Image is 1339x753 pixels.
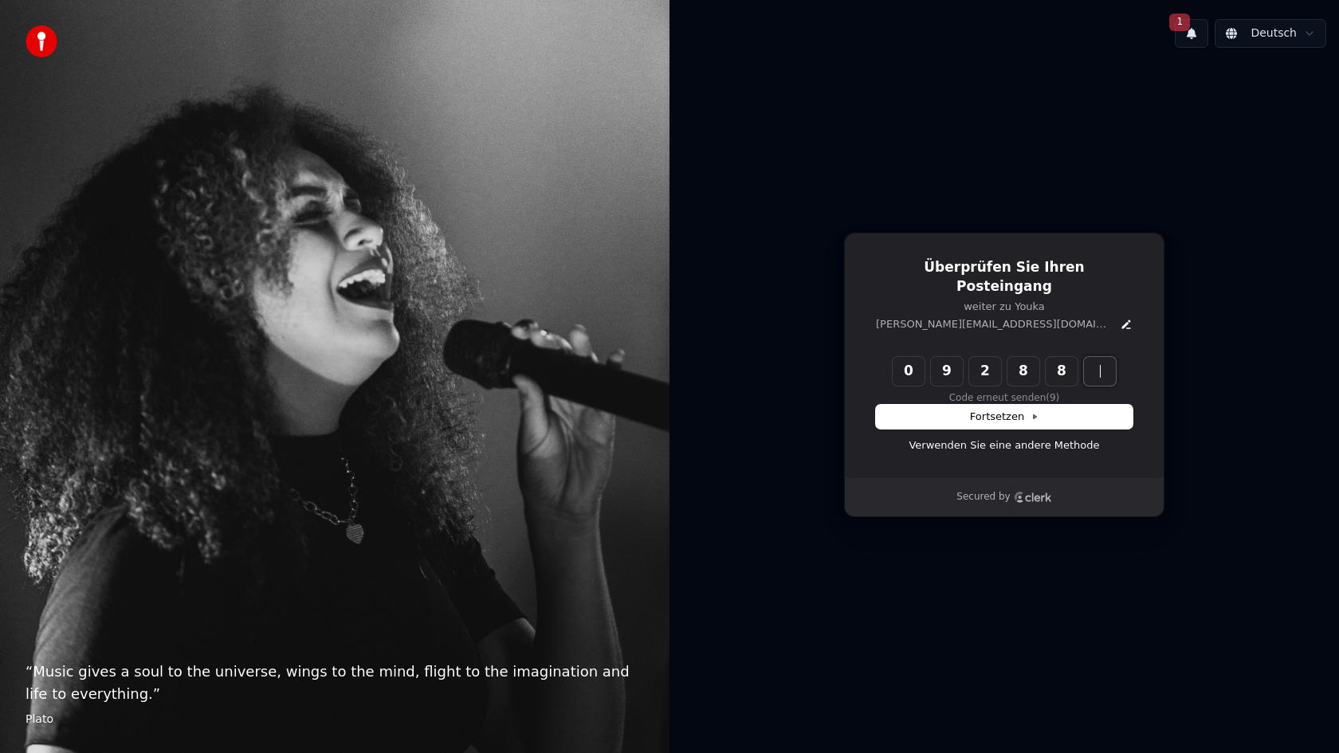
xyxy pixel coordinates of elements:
[1169,14,1190,31] span: 1
[26,712,644,728] footer: Plato
[970,410,1039,424] span: Fortsetzen
[876,258,1133,296] h1: Überprüfen Sie Ihren Posteingang
[1014,492,1052,503] a: Clerk logo
[26,661,644,705] p: “ Music gives a soul to the universe, wings to the mind, flight to the imagination and life to ev...
[876,405,1133,429] button: Fortsetzen
[876,300,1133,314] p: weiter zu Youka
[909,438,1099,453] a: Verwenden Sie eine andere Methode
[1120,318,1133,331] button: Edit
[956,491,1010,504] p: Secured by
[876,317,1113,331] p: [PERSON_NAME][EMAIL_ADDRESS][DOMAIN_NAME]
[893,357,1148,386] input: Enter verification code
[26,25,57,57] img: youka
[1175,19,1208,48] button: 1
